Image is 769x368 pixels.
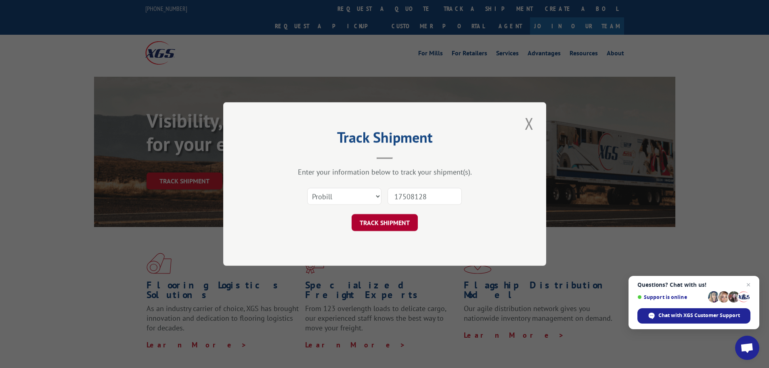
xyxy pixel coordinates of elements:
span: Questions? Chat with us! [637,282,750,288]
a: Open chat [735,336,759,360]
div: Enter your information below to track your shipment(s). [264,167,506,177]
button: TRACK SHIPMENT [352,214,418,231]
span: Chat with XGS Customer Support [637,308,750,324]
h2: Track Shipment [264,132,506,147]
span: Support is online [637,294,705,300]
button: Close modal [522,112,536,135]
span: Chat with XGS Customer Support [658,312,740,319]
input: Number(s) [388,188,462,205]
